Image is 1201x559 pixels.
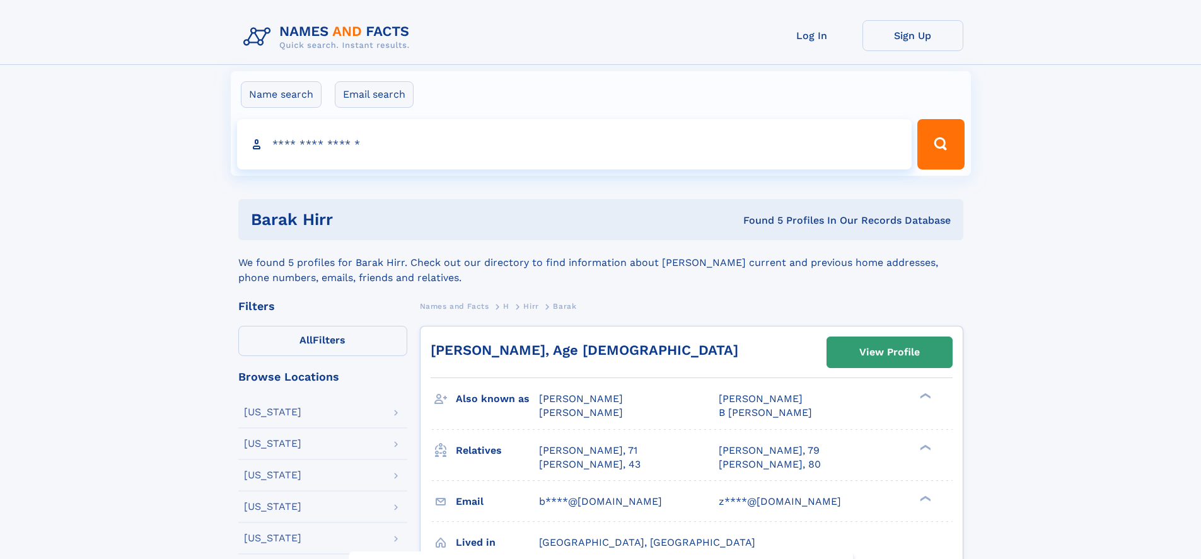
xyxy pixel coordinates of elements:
[456,532,539,553] h3: Lived in
[456,388,539,410] h3: Also known as
[917,392,932,400] div: ❯
[244,439,301,449] div: [US_STATE]
[238,326,407,356] label: Filters
[238,301,407,312] div: Filters
[456,491,539,512] h3: Email
[917,494,932,502] div: ❯
[719,444,820,458] a: [PERSON_NAME], 79
[244,407,301,417] div: [US_STATE]
[539,458,641,471] a: [PERSON_NAME], 43
[503,302,509,311] span: H
[862,20,963,51] a: Sign Up
[244,470,301,480] div: [US_STATE]
[917,443,932,451] div: ❯
[244,502,301,512] div: [US_STATE]
[539,406,623,418] span: [PERSON_NAME]
[539,393,623,405] span: [PERSON_NAME]
[503,298,509,314] a: H
[237,119,912,170] input: search input
[238,240,963,285] div: We found 5 profiles for Barak Hirr. Check out our directory to find information about [PERSON_NAM...
[335,81,414,108] label: Email search
[719,393,803,405] span: [PERSON_NAME]
[244,533,301,543] div: [US_STATE]
[917,119,964,170] button: Search Button
[523,302,538,311] span: Hirr
[553,302,576,311] span: Barak
[251,212,538,228] h1: Barak Hirr
[539,536,755,548] span: [GEOGRAPHIC_DATA], [GEOGRAPHIC_DATA]
[299,334,313,346] span: All
[762,20,862,51] a: Log In
[523,298,538,314] a: Hirr
[420,298,489,314] a: Names and Facts
[719,458,821,471] a: [PERSON_NAME], 80
[238,371,407,383] div: Browse Locations
[827,337,952,367] a: View Profile
[238,20,420,54] img: Logo Names and Facts
[719,406,812,418] span: B [PERSON_NAME]
[538,214,951,228] div: Found 5 Profiles In Our Records Database
[456,440,539,461] h3: Relatives
[431,342,738,358] a: [PERSON_NAME], Age [DEMOGRAPHIC_DATA]
[241,81,322,108] label: Name search
[539,444,637,458] a: [PERSON_NAME], 71
[859,338,920,367] div: View Profile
